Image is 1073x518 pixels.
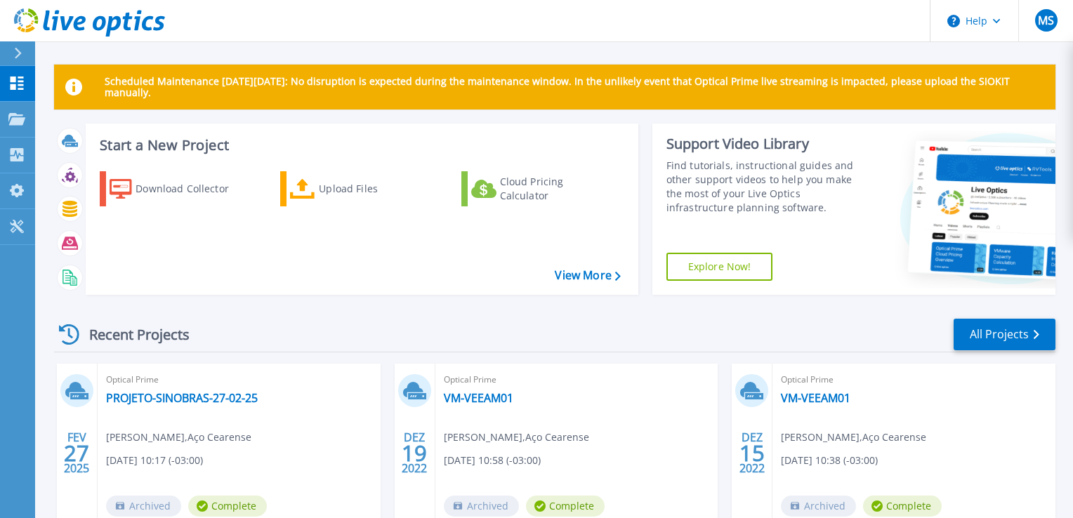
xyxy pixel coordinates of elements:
span: 27 [64,447,89,459]
span: Optical Prime [781,372,1047,387]
span: 15 [739,447,765,459]
a: Upload Files [280,171,437,206]
div: DEZ 2022 [401,427,428,479]
span: Optical Prime [444,372,710,387]
a: All Projects [954,319,1055,350]
span: Archived [106,496,181,517]
div: Download Collector [136,175,248,203]
span: Optical Prime [106,372,372,387]
div: FEV 2025 [63,427,90,479]
span: Archived [444,496,519,517]
span: Complete [188,496,267,517]
a: VM-VEEAM01 [444,391,513,405]
span: [PERSON_NAME] , Aço Cearense [781,430,926,445]
div: Support Video Library [666,135,869,153]
p: Scheduled Maintenance [DATE][DATE]: No disruption is expected during the maintenance window. In t... [105,76,1044,98]
h3: Start a New Project [100,138,620,153]
a: Explore Now! [666,253,773,281]
a: VM-VEEAM01 [781,391,850,405]
span: [DATE] 10:58 (-03:00) [444,453,541,468]
span: [DATE] 10:17 (-03:00) [106,453,203,468]
span: Archived [781,496,856,517]
span: [PERSON_NAME] , Aço Cearense [444,430,589,445]
span: [PERSON_NAME] , Aço Cearense [106,430,251,445]
a: PROJETO-SINOBRAS-27-02-25 [106,391,258,405]
span: 19 [402,447,427,459]
div: Upload Files [319,175,431,203]
span: MS [1038,15,1054,26]
div: Find tutorials, instructional guides and other support videos to help you make the most of your L... [666,159,869,215]
a: View More [555,269,620,282]
div: DEZ 2022 [739,427,765,479]
div: Recent Projects [54,317,209,352]
div: Cloud Pricing Calculator [500,175,612,203]
span: Complete [526,496,605,517]
a: Download Collector [100,171,256,206]
a: Cloud Pricing Calculator [461,171,618,206]
span: Complete [863,496,942,517]
span: [DATE] 10:38 (-03:00) [781,453,878,468]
